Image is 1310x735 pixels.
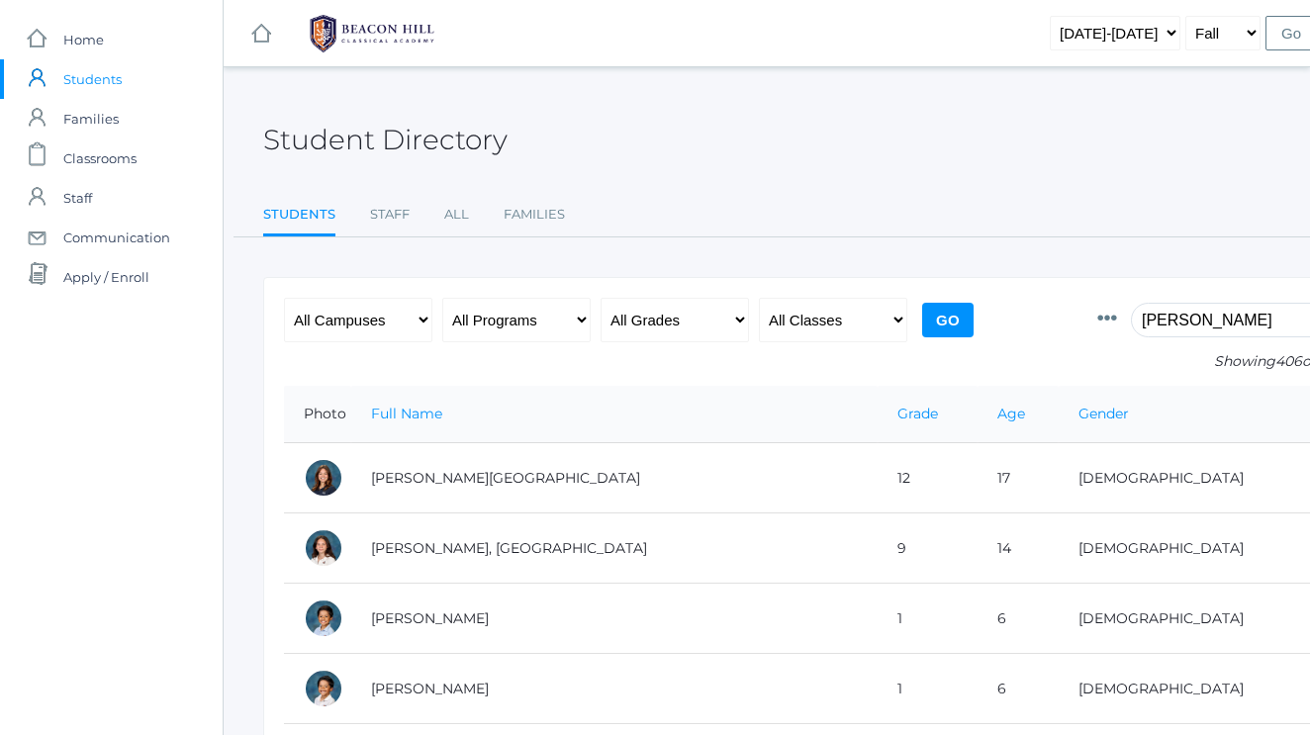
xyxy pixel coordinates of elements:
[304,598,343,638] div: Dominic Abrea
[284,386,351,443] th: Photo
[504,195,565,234] a: Families
[371,405,442,422] a: Full Name
[878,513,978,584] td: 9
[351,513,878,584] td: [PERSON_NAME], [GEOGRAPHIC_DATA]
[978,513,1058,584] td: 14
[922,303,974,337] input: Go
[978,443,1058,513] td: 17
[63,257,149,297] span: Apply / Enroll
[444,195,469,234] a: All
[304,528,343,568] div: Phoenix Abdulla
[304,669,343,708] div: Grayson Abrea
[1275,352,1302,370] span: 406
[63,99,119,138] span: Families
[878,654,978,724] td: 1
[997,405,1025,422] a: Age
[878,443,978,513] td: 12
[63,138,137,178] span: Classrooms
[978,654,1058,724] td: 6
[63,59,122,99] span: Students
[63,218,170,257] span: Communication
[351,443,878,513] td: [PERSON_NAME][GEOGRAPHIC_DATA]
[263,195,335,237] a: Students
[298,9,446,58] img: BHCALogos-05-308ed15e86a5a0abce9b8dd61676a3503ac9727e845dece92d48e8588c001991.png
[370,195,410,234] a: Staff
[1078,405,1129,422] a: Gender
[63,178,92,218] span: Staff
[878,584,978,654] td: 1
[304,458,343,498] div: Charlotte Abdulla
[63,20,104,59] span: Home
[978,584,1058,654] td: 6
[897,405,938,422] a: Grade
[351,654,878,724] td: [PERSON_NAME]
[351,584,878,654] td: [PERSON_NAME]
[263,125,508,155] h2: Student Directory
